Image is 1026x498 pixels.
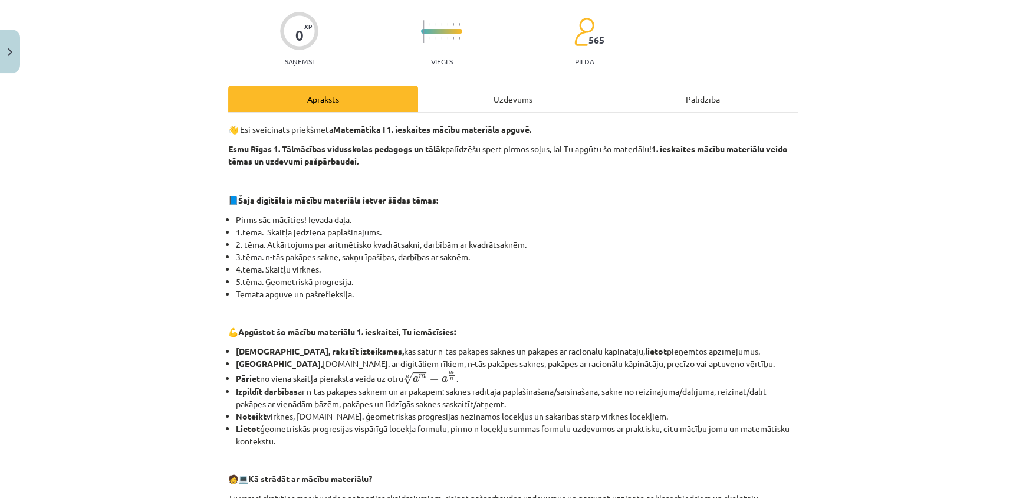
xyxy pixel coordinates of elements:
[236,251,798,263] li: 3.tēma. n-tās pakāpes sakne, sakņu īpašības, darbības ar saknēm.
[236,422,798,447] li: ģeometriskās progresijas vispārīgā locekļa formulu, pirmo n locekļu summas formulu uzdevumos ar p...
[304,23,312,30] span: XP
[228,194,798,207] p: 📘
[228,473,798,485] p: 🧑 💻
[418,86,608,112] div: Uzdevums
[574,17,594,47] img: students-c634bb4e5e11cddfef0936a35e636f08e4e9abd3cc4e673bd6f9a4125e45ecb1.svg
[236,276,798,288] li: 5.tēma. Ģeometriskā progresija.
[228,143,798,168] p: palīdzēšu spert pirmos soļus, lai Tu apgūtu šo materiālu!
[450,378,453,381] span: n
[645,346,667,356] b: lietot
[413,376,419,382] span: a
[228,86,418,112] div: Apraksts
[236,214,798,226] li: Pirms sāc mācīties! Ievada daļa.
[442,376,448,382] span: a
[228,326,798,338] p: 💪
[236,423,260,434] b: Lietot
[459,23,460,26] img: icon-short-line-57e1e144782c952c97e751825c79c345078a6d821885a25fce030b3d8c18986b.svg
[228,123,798,136] p: 👋 Esi sveicināts priekšmeta
[236,263,798,276] li: 4.tēma. Skaitļu virknes.
[447,37,448,40] img: icon-short-line-57e1e144782c952c97e751825c79c345078a6d821885a25fce030b3d8c18986b.svg
[429,377,438,382] span: =
[429,23,430,26] img: icon-short-line-57e1e144782c952c97e751825c79c345078a6d821885a25fce030b3d8c18986b.svg
[453,23,454,26] img: icon-short-line-57e1e144782c952c97e751825c79c345078a6d821885a25fce030b3d8c18986b.svg
[441,37,442,40] img: icon-short-line-57e1e144782c952c97e751825c79c345078a6d821885a25fce030b3d8c18986b.svg
[295,27,304,44] div: 0
[575,57,594,65] p: pilda
[238,195,438,205] strong: Šaja digitālais mācību materiāls ietver šādas tēmas:
[423,20,425,43] img: icon-long-line-d9ea69661e0d244f92f715978eff75569469978d946b2353a9bb055b3ed8787d.svg
[236,226,798,238] li: 1.tēma. Skaitļa jēdziena paplašinājums.
[228,143,445,154] b: Esmu Rīgas 1. Tālmācības vidusskolas pedagogs un tālāk
[236,345,798,358] li: kas satur n-tās pakāpes saknes un pakāpes ar racionālu kāpinātāju, pieņemtos apzīmējumus.
[236,346,404,356] b: [DEMOGRAPHIC_DATA], rakstīt izteiksmes,
[236,385,798,410] li: ar n-tās pakāpes saknēm un ar pakāpēm: saknes rādītāja paplašināšana/saīsināšana, sakne no reizin...
[333,124,531,135] b: Matemātika I 1. ieskaites mācību materiāla apguvē.
[8,48,12,56] img: icon-close-lesson-0947bae3869378f0d4975bcd49f059093ad1ed9edebbc8119c70593378902aed.svg
[441,23,442,26] img: icon-short-line-57e1e144782c952c97e751825c79c345078a6d821885a25fce030b3d8c18986b.svg
[447,23,448,26] img: icon-short-line-57e1e144782c952c97e751825c79c345078a6d821885a25fce030b3d8c18986b.svg
[236,358,798,370] li: [DOMAIN_NAME]. ar digitāliem rīkiem, n-tās pakāpes saknes, pakāpes ar racionālu kāpinātāju, precī...
[588,35,604,45] span: 565
[435,23,436,26] img: icon-short-line-57e1e144782c952c97e751825c79c345078a6d821885a25fce030b3d8c18986b.svg
[459,37,460,40] img: icon-short-line-57e1e144782c952c97e751825c79c345078a6d821885a25fce030b3d8c18986b.svg
[236,410,798,422] li: virknes, [DOMAIN_NAME]. ģeometriskās progresijas nezināmos locekļus un sakarības starp virknes lo...
[431,57,453,65] p: Viegls
[453,37,454,40] img: icon-short-line-57e1e144782c952c97e751825c79c345078a6d821885a25fce030b3d8c18986b.svg
[403,372,413,385] span: √
[236,411,267,421] b: Noteikt
[429,37,430,40] img: icon-short-line-57e1e144782c952c97e751825c79c345078a6d821885a25fce030b3d8c18986b.svg
[280,57,318,65] p: Saņemsi
[419,375,426,379] span: m
[248,473,372,484] b: Kā strādāt ar mācību materiālu?
[236,288,798,300] li: Temata apguve un pašrefleksija.
[236,386,298,397] b: Izpildīt darbības
[236,373,260,384] b: Pāriet
[238,326,456,337] b: Apgūstot šo mācību materiālu 1. ieskaitei, Tu iemācīsies:
[236,370,798,385] li: no viena skaitļa pieraksta veida uz otru .
[236,358,323,369] b: [GEOGRAPHIC_DATA],
[449,371,454,374] span: m
[236,238,798,251] li: 2. tēma. Atkārtojums par aritmētisko kvadrātsakni, darbībām ar kvadrātsaknēm.
[435,37,436,40] img: icon-short-line-57e1e144782c952c97e751825c79c345078a6d821885a25fce030b3d8c18986b.svg
[608,86,798,112] div: Palīdzība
